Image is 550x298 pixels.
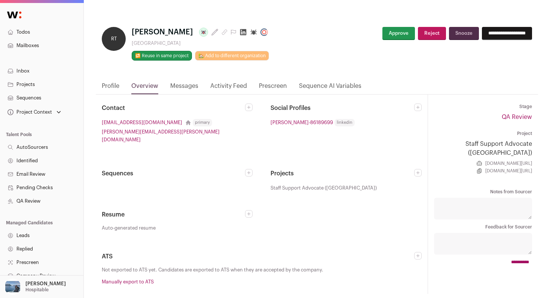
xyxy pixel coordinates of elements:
[449,27,479,40] button: Snooze
[102,210,245,219] h2: Resume
[193,119,212,126] div: primary
[3,7,25,22] img: Wellfound
[6,109,52,115] div: Project Context
[25,287,49,293] p: Hospitable
[271,119,333,126] a: [PERSON_NAME]-86189699
[25,281,66,287] p: [PERSON_NAME]
[271,184,377,192] span: Staff Support Advocate ([GEOGRAPHIC_DATA])
[3,279,67,295] button: Open dropdown
[102,27,126,51] div: RT
[102,169,245,178] h2: Sequences
[259,82,287,94] a: Prescreen
[102,82,119,94] a: Profile
[434,224,532,230] dt: Feedback for Sourcer
[334,119,355,126] span: linkedin
[418,27,446,40] button: Reject
[102,104,245,113] h2: Contact
[102,267,422,273] p: Not exported to ATS yet. Candidates are exported to ATS when they are accepted by the company.
[102,128,253,144] a: [PERSON_NAME][EMAIL_ADDRESS][PERSON_NAME][DOMAIN_NAME]
[434,130,532,136] dt: Project
[434,189,532,195] dt: Notes from Sourcer
[4,279,21,295] img: 17109629-medium_jpg
[299,82,361,94] a: Sequence AI Variables
[485,168,532,174] a: [DOMAIN_NAME][URL]
[485,160,532,166] a: [DOMAIN_NAME][URL]
[132,27,193,37] span: [PERSON_NAME]
[434,139,532,157] a: Staff Support Advocate ([GEOGRAPHIC_DATA])
[6,107,62,117] button: Open dropdown
[132,40,271,46] div: [GEOGRAPHIC_DATA]
[382,27,415,40] button: Approve
[210,82,247,94] a: Activity Feed
[131,82,158,94] a: Overview
[434,104,532,110] dt: Stage
[502,114,532,120] a: QA Review
[271,104,414,113] h2: Social Profiles
[170,82,198,94] a: Messages
[102,119,182,126] a: [EMAIL_ADDRESS][DOMAIN_NAME]
[271,169,414,178] h2: Projects
[195,51,269,61] a: 🏡 Add to different organization
[102,279,154,284] a: Manually export to ATS
[102,225,253,231] a: Auto-generated resume
[102,252,414,261] h2: ATS
[132,51,192,61] button: 🔂 Reuse in same project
